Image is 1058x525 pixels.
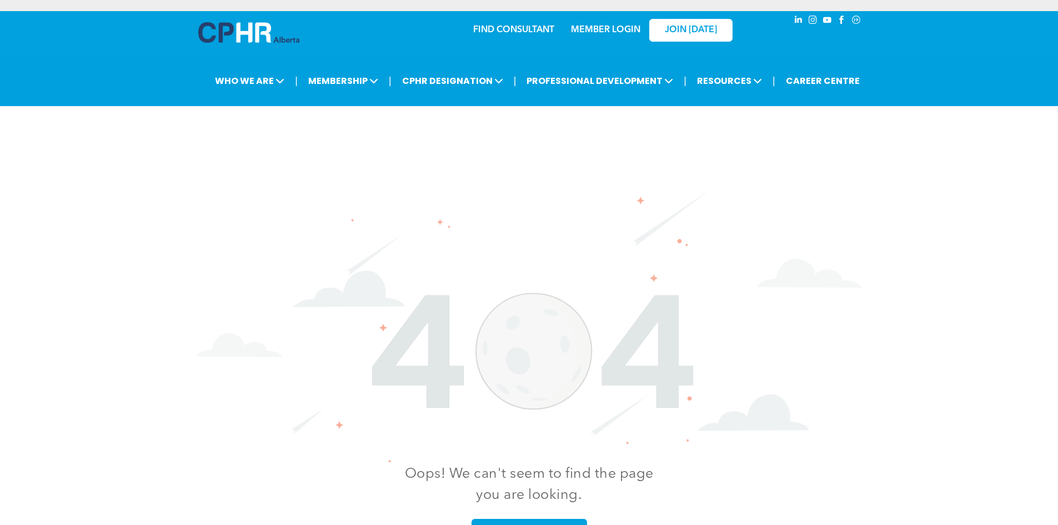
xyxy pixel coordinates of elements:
[850,14,863,29] a: Social network
[684,69,686,92] li: |
[649,19,733,42] a: JOIN [DATE]
[694,71,765,91] span: RESOURCES
[773,69,775,92] li: |
[783,71,863,91] a: CAREER CENTRE
[305,71,382,91] span: MEMBERSHIP
[836,14,848,29] a: facebook
[523,71,676,91] span: PROFESSIONAL DEVELOPMENT
[389,69,392,92] li: |
[793,14,805,29] a: linkedin
[514,69,517,92] li: |
[198,22,299,43] img: A blue and white logo for cp alberta
[196,189,863,463] img: The number 404 is surrounded by clouds and stars on a white background.
[405,467,654,502] span: Oops! We can't seem to find the page you are looking.
[295,69,298,92] li: |
[665,25,717,36] span: JOIN [DATE]
[821,14,834,29] a: youtube
[473,26,554,34] a: FIND CONSULTANT
[571,26,640,34] a: MEMBER LOGIN
[807,14,819,29] a: instagram
[399,71,507,91] span: CPHR DESIGNATION
[212,71,288,91] span: WHO WE ARE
